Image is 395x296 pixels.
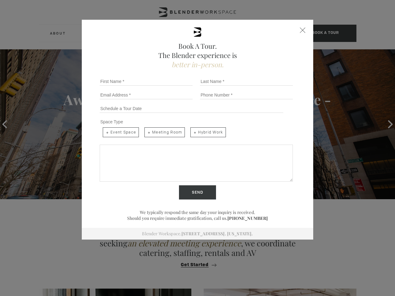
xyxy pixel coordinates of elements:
[172,60,224,69] span: better in-person.
[100,119,123,124] span: Space Type
[200,77,293,86] input: Last Name *
[144,127,185,137] span: Meeting Room
[300,27,306,33] div: Close form
[82,228,313,240] div: Blender Workspace.
[257,48,395,296] iframe: Chat Widget
[100,77,193,86] input: First Name *
[179,185,216,199] input: Send
[100,91,193,99] input: Email Address *
[100,104,283,113] input: Schedule a Tour Date
[103,127,139,137] span: Event Space
[190,127,226,137] span: Hybrid Work
[227,215,268,221] a: [PHONE_NUMBER]
[181,231,253,236] a: [STREET_ADDRESS]. [US_STATE].
[200,91,293,99] input: Phone Number *
[97,215,298,221] p: Should you require immediate gratification, call us.
[97,209,298,215] p: We typically respond the same day your inquiry is received.
[97,41,298,69] h2: Book A Tour. The Blender experience is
